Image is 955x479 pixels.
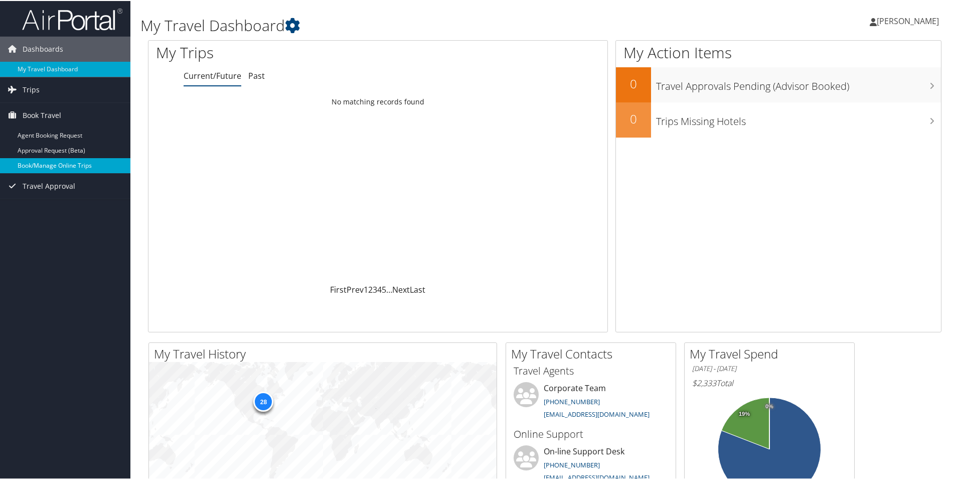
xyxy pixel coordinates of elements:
[616,74,651,91] h2: 0
[184,69,241,80] a: Current/Future
[23,36,63,61] span: Dashboards
[616,66,941,101] a: 0Travel Approvals Pending (Advisor Booked)
[392,283,410,294] a: Next
[690,344,854,362] h2: My Travel Spend
[692,377,847,388] h6: Total
[870,5,949,35] a: [PERSON_NAME]
[877,15,939,26] span: [PERSON_NAME]
[692,363,847,373] h6: [DATE] - [DATE]
[148,92,607,110] td: No matching records found
[23,173,75,198] span: Travel Approval
[765,403,773,409] tspan: 0%
[368,283,373,294] a: 2
[248,69,265,80] a: Past
[511,344,676,362] h2: My Travel Contacts
[23,76,40,101] span: Trips
[22,7,122,30] img: airportal-logo.png
[330,283,347,294] a: First
[616,41,941,62] h1: My Action Items
[544,396,600,405] a: [PHONE_NUMBER]
[739,410,750,416] tspan: 19%
[544,409,650,418] a: [EMAIL_ADDRESS][DOMAIN_NAME]
[382,283,386,294] a: 5
[616,109,651,127] h2: 0
[410,283,425,294] a: Last
[656,108,941,128] h3: Trips Missing Hotels
[656,73,941,92] h3: Travel Approvals Pending (Advisor Booked)
[154,344,497,362] h2: My Travel History
[514,363,668,377] h3: Travel Agents
[509,381,673,422] li: Corporate Team
[692,377,716,388] span: $2,333
[377,283,382,294] a: 4
[373,283,377,294] a: 3
[514,426,668,440] h3: Online Support
[23,102,61,127] span: Book Travel
[386,283,392,294] span: …
[347,283,364,294] a: Prev
[156,41,409,62] h1: My Trips
[140,14,680,35] h1: My Travel Dashboard
[544,459,600,468] a: [PHONE_NUMBER]
[253,390,273,410] div: 28
[616,101,941,137] a: 0Trips Missing Hotels
[364,283,368,294] a: 1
